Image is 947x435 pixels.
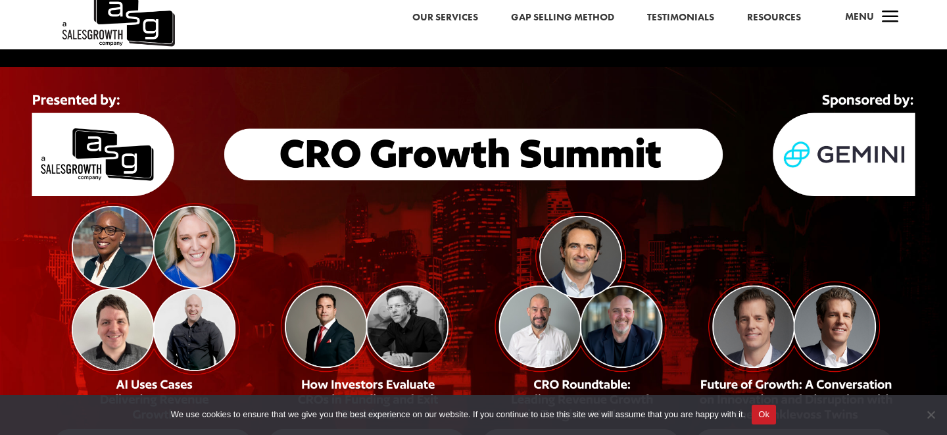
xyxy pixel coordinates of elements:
span: No [924,408,937,421]
a: Gap Selling Method [511,9,614,26]
a: Our Services [412,9,478,26]
a: Testimonials [647,9,714,26]
strong: Why we ask for this [1,178,69,186]
span: Menu [845,10,874,23]
a: Resources [747,9,801,26]
button: Ok [752,405,776,424]
span: We use cookies to ensure that we give you the best experience on our website. If you continue to ... [171,408,745,421]
span: a [877,5,904,31]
